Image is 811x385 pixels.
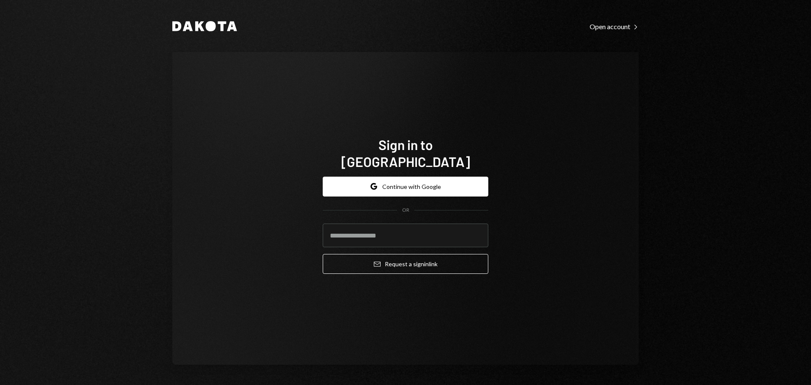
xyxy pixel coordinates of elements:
[323,177,488,197] button: Continue with Google
[590,22,639,31] a: Open account
[323,254,488,274] button: Request a signinlink
[402,207,409,214] div: OR
[323,136,488,170] h1: Sign in to [GEOGRAPHIC_DATA]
